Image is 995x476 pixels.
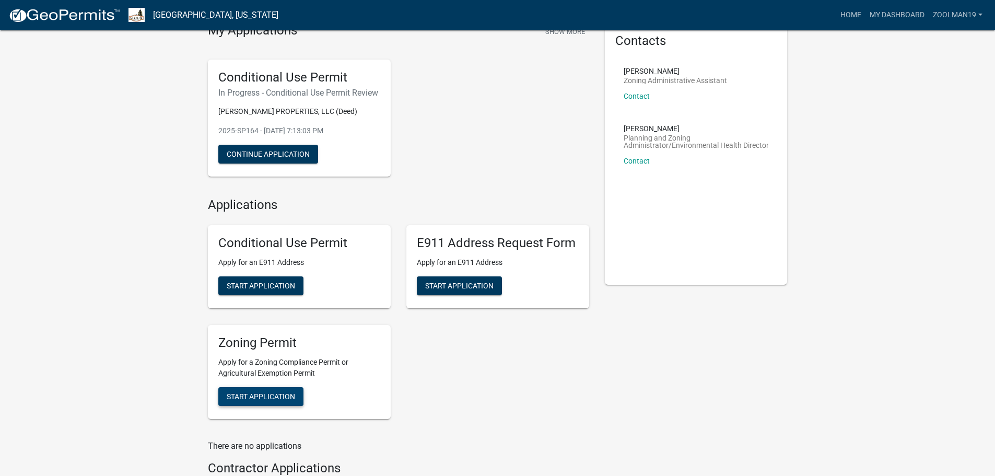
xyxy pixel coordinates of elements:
a: Zoolman19 [929,5,987,25]
h5: Conditional Use Permit [218,236,380,251]
a: Home [836,5,865,25]
p: Apply for a Zoning Compliance Permit or Agricultural Exemption Permit [218,357,380,379]
span: Start Application [227,282,295,290]
p: 2025-SP164 - [DATE] 7:13:03 PM [218,125,380,136]
p: There are no applications [208,440,589,452]
span: Start Application [425,282,494,290]
wm-workflow-list-section: Applications [208,198,589,427]
img: Sioux County, Iowa [128,8,145,22]
h5: Conditional Use Permit [218,70,380,85]
a: Contact [624,157,650,165]
p: [PERSON_NAME] [624,67,727,75]
button: Start Application [218,387,303,406]
h5: E911 Address Request Form [417,236,579,251]
a: Contact [624,92,650,100]
p: [PERSON_NAME] PROPERTIES, LLC (Deed) [218,106,380,117]
button: Start Application [417,276,502,295]
button: Start Application [218,276,303,295]
p: Zoning Administrative Assistant [624,77,727,84]
button: Continue Application [218,145,318,164]
p: [PERSON_NAME] [624,125,769,132]
span: Start Application [227,392,295,400]
h4: Contractor Applications [208,461,589,476]
p: Planning and Zoning Administrator/Environmental Health Director [624,134,769,149]
h6: In Progress - Conditional Use Permit Review [218,88,380,98]
h4: Applications [208,198,589,213]
p: Apply for an E911 Address [417,257,579,268]
h4: My Applications [208,23,297,39]
h5: Contacts [615,33,777,49]
h5: Zoning Permit [218,335,380,351]
a: [GEOGRAPHIC_DATA], [US_STATE] [153,6,278,24]
a: My Dashboard [865,5,929,25]
button: Show More [541,23,589,40]
p: Apply for an E911 Address [218,257,380,268]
